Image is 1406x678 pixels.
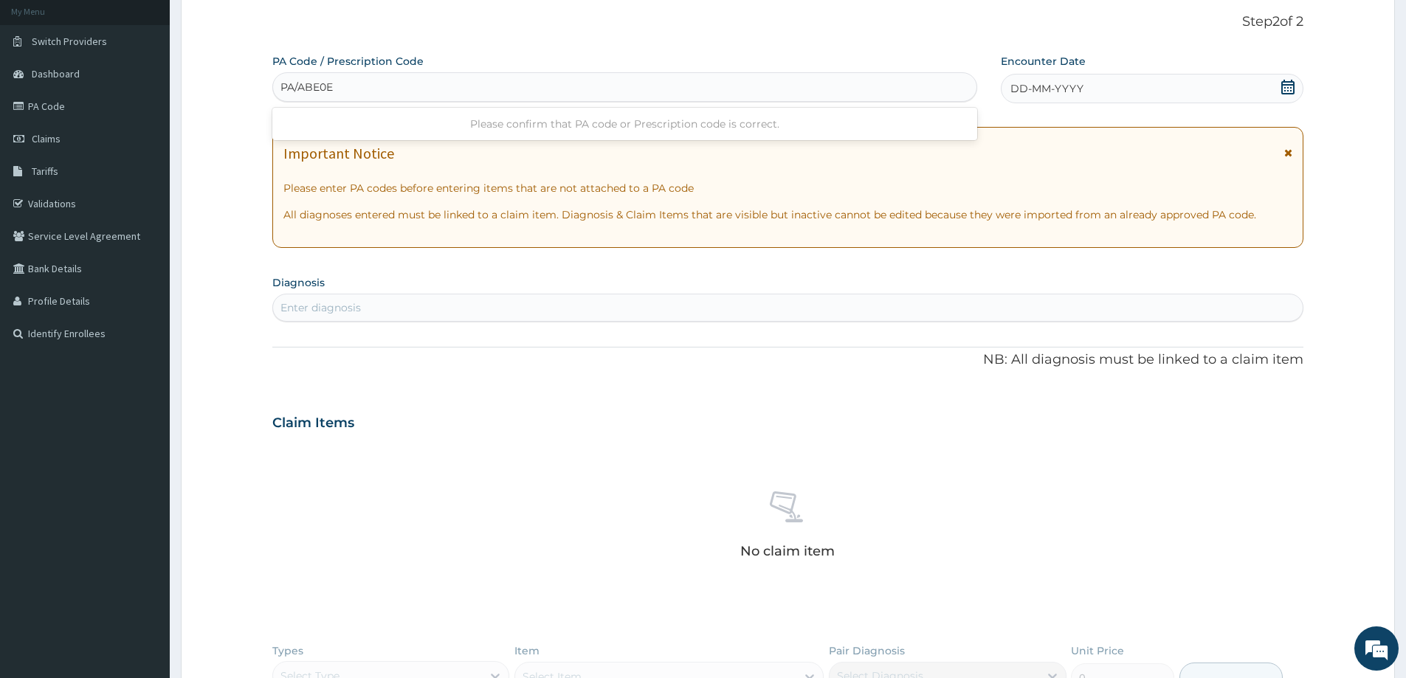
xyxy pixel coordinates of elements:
[272,54,424,69] label: PA Code / Prescription Code
[272,275,325,290] label: Diagnosis
[7,403,281,454] textarea: Type your message and hit 'Enter'
[32,132,61,145] span: Claims
[272,14,1303,30] p: Step 2 of 2
[32,35,107,48] span: Switch Providers
[27,74,60,111] img: d_794563401_company_1708531726252_794563401
[740,544,835,558] p: No claim item
[1010,81,1083,96] span: DD-MM-YYYY
[272,111,977,137] div: Please confirm that PA code or Prescription code is correct.
[283,207,1292,222] p: All diagnoses entered must be linked to a claim item. Diagnosis & Claim Items that are visible bu...
[32,67,80,80] span: Dashboard
[280,300,361,315] div: Enter diagnosis
[272,415,354,432] h3: Claim Items
[242,7,278,43] div: Minimize live chat window
[283,145,394,162] h1: Important Notice
[32,165,58,178] span: Tariffs
[283,181,1292,196] p: Please enter PA codes before entering items that are not attached to a PA code
[86,186,204,335] span: We're online!
[1001,54,1086,69] label: Encounter Date
[272,350,1303,370] p: NB: All diagnosis must be linked to a claim item
[77,83,248,102] div: Chat with us now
